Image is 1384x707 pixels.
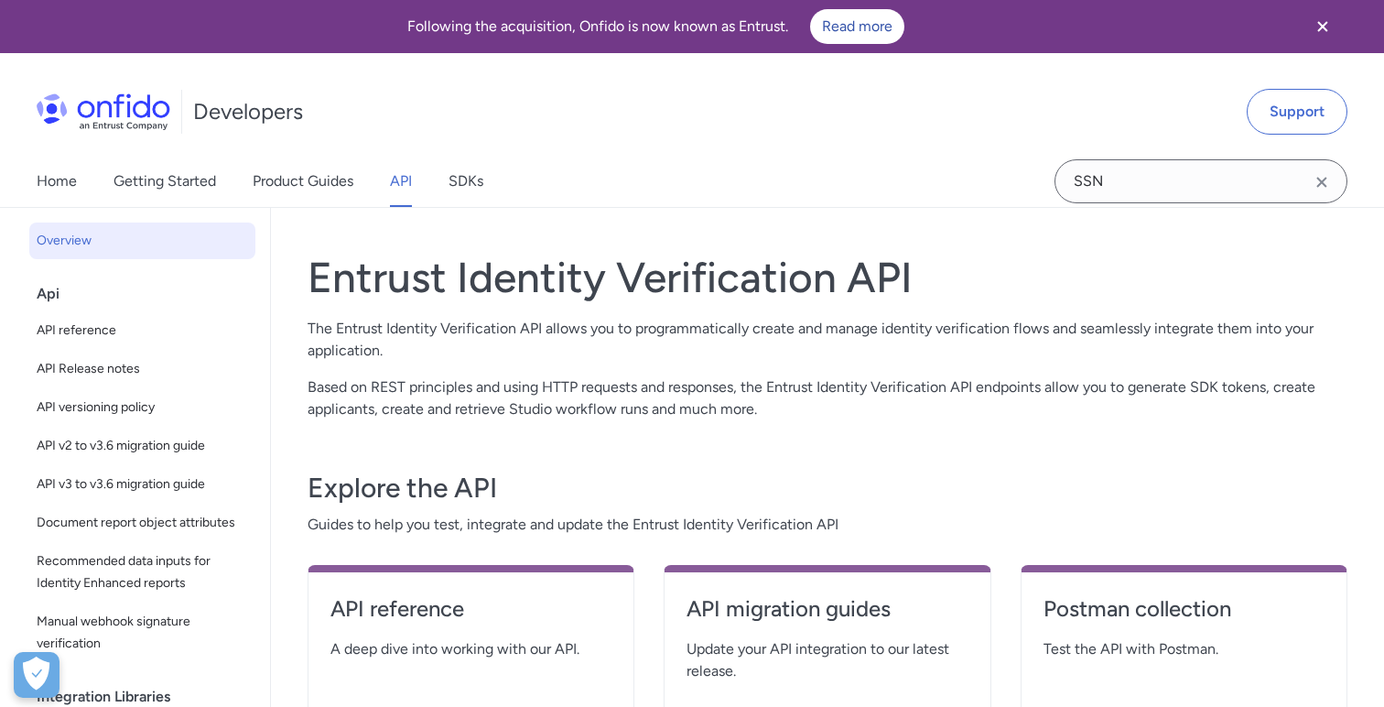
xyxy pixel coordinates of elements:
[308,514,1347,536] span: Guides to help you test, integrate and update the Entrust Identity Verification API
[29,312,255,349] a: API reference
[14,652,59,698] button: Open Preferences
[1043,594,1325,624] h4: Postman collection
[37,473,248,495] span: API v3 to v3.6 migration guide
[37,435,248,457] span: API v2 to v3.6 migration guide
[14,652,59,698] div: Cookie Preferences
[330,594,611,624] h4: API reference
[37,156,77,207] a: Home
[1311,171,1333,193] svg: Clear search field button
[330,638,611,660] span: A deep dive into working with our API.
[29,389,255,426] a: API versioning policy
[330,594,611,638] a: API reference
[37,320,248,342] span: API reference
[37,230,248,252] span: Overview
[29,428,255,464] a: API v2 to v3.6 migration guide
[29,604,255,662] a: Manual webhook signature verification
[687,594,968,638] a: API migration guides
[29,351,255,387] a: API Release notes
[308,252,1347,303] h1: Entrust Identity Verification API
[1043,638,1325,660] span: Test the API with Postman.
[1043,594,1325,638] a: Postman collection
[390,156,412,207] a: API
[1289,4,1357,49] button: Close banner
[37,611,248,655] span: Manual webhook signature verification
[687,594,968,624] h4: API migration guides
[22,9,1289,44] div: Following the acquisition, Onfido is now known as Entrust.
[193,97,303,126] h1: Developers
[37,276,263,312] div: Api
[29,505,255,541] a: Document report object attributes
[114,156,216,207] a: Getting Started
[37,93,170,130] img: Onfido Logo
[29,466,255,503] a: API v3 to v3.6 migration guide
[37,358,248,380] span: API Release notes
[308,376,1347,420] p: Based on REST principles and using HTTP requests and responses, the Entrust Identity Verification...
[810,9,904,44] a: Read more
[29,223,255,259] a: Overview
[1247,89,1347,135] a: Support
[37,512,248,534] span: Document report object attributes
[687,638,968,682] span: Update your API integration to our latest release.
[308,318,1347,362] p: The Entrust Identity Verification API allows you to programmatically create and manage identity v...
[29,543,255,602] a: Recommended data inputs for Identity Enhanced reports
[37,397,248,419] span: API versioning policy
[1054,159,1347,203] input: Onfido search input field
[308,470,1347,506] h3: Explore the API
[1312,16,1334,38] svg: Close banner
[37,550,248,594] span: Recommended data inputs for Identity Enhanced reports
[253,156,353,207] a: Product Guides
[449,156,483,207] a: SDKs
